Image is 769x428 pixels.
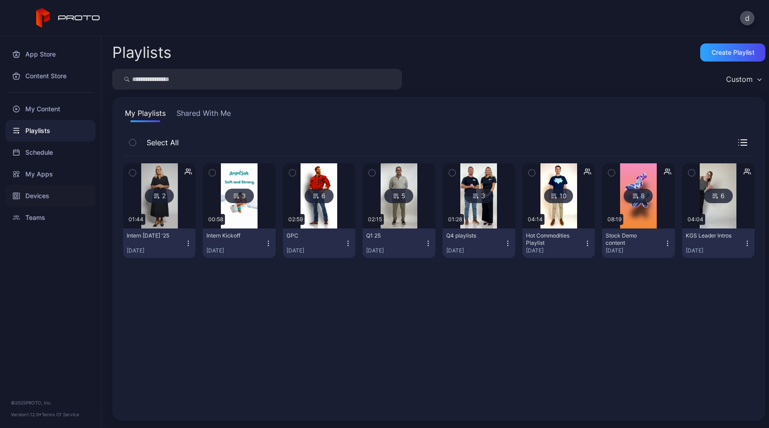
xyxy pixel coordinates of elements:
button: My Playlists [123,108,167,122]
div: [DATE] [446,247,504,254]
button: Hot Commodities Playlist[DATE] [522,228,595,258]
div: [DATE] [526,247,584,254]
button: GPC[DATE] [283,228,355,258]
div: GPC [287,232,336,239]
button: Intern [DATE] '25[DATE] [123,228,196,258]
div: 01:28 [446,214,464,225]
button: Q4 playlists[DATE] [443,228,515,258]
div: 08:19 [606,214,623,225]
a: My Apps [5,163,96,185]
div: Stock Demo content [606,232,655,247]
div: 3 [225,189,254,203]
div: 6 [305,189,334,203]
span: Select All [142,137,179,148]
div: KGS Leader Intros [686,232,736,239]
div: [DATE] [686,247,744,254]
div: 3 [464,189,493,203]
span: Version 1.12.0 • [11,412,42,417]
div: 5 [384,189,413,203]
div: 04:14 [526,214,545,225]
button: Shared With Me [175,108,233,122]
button: Create Playlist [700,43,765,62]
a: Terms Of Service [42,412,79,417]
a: Devices [5,185,96,207]
div: [DATE] [206,247,264,254]
div: [DATE] [287,247,344,254]
div: 10 [544,189,573,203]
button: KGS Leader Intros[DATE] [682,228,755,258]
div: 00:58 [206,214,225,225]
div: Hot Commodities Playlist [526,232,576,247]
div: 8 [624,189,653,203]
a: Content Store [5,65,96,87]
div: 01:44 [127,214,145,225]
a: Teams [5,207,96,228]
div: 2 [145,189,174,203]
button: d [740,11,755,25]
div: 02:15 [366,214,384,225]
a: Schedule [5,142,96,163]
div: Intern Family Day '25 [127,232,177,239]
h2: Playlists [112,44,172,61]
a: My Content [5,98,96,120]
div: Q1 25 [366,232,416,239]
button: Intern Kickoff[DATE] [203,228,275,258]
div: Intern Kickoff [206,232,256,239]
a: Playlists [5,120,96,142]
button: Custom [721,69,765,90]
a: App Store [5,43,96,65]
div: [DATE] [127,247,185,254]
div: 04:04 [686,214,705,225]
button: Q1 25[DATE] [363,228,435,258]
div: 02:59 [287,214,305,225]
div: 6 [704,189,733,203]
div: Q4 playlists [446,232,496,239]
button: Stock Demo content[DATE] [602,228,674,258]
div: [DATE] [606,247,664,254]
div: Create Playlist [712,49,755,56]
div: Custom [726,75,753,84]
div: © 2025 PROTO, Inc. [11,399,90,406]
div: [DATE] [366,247,424,254]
